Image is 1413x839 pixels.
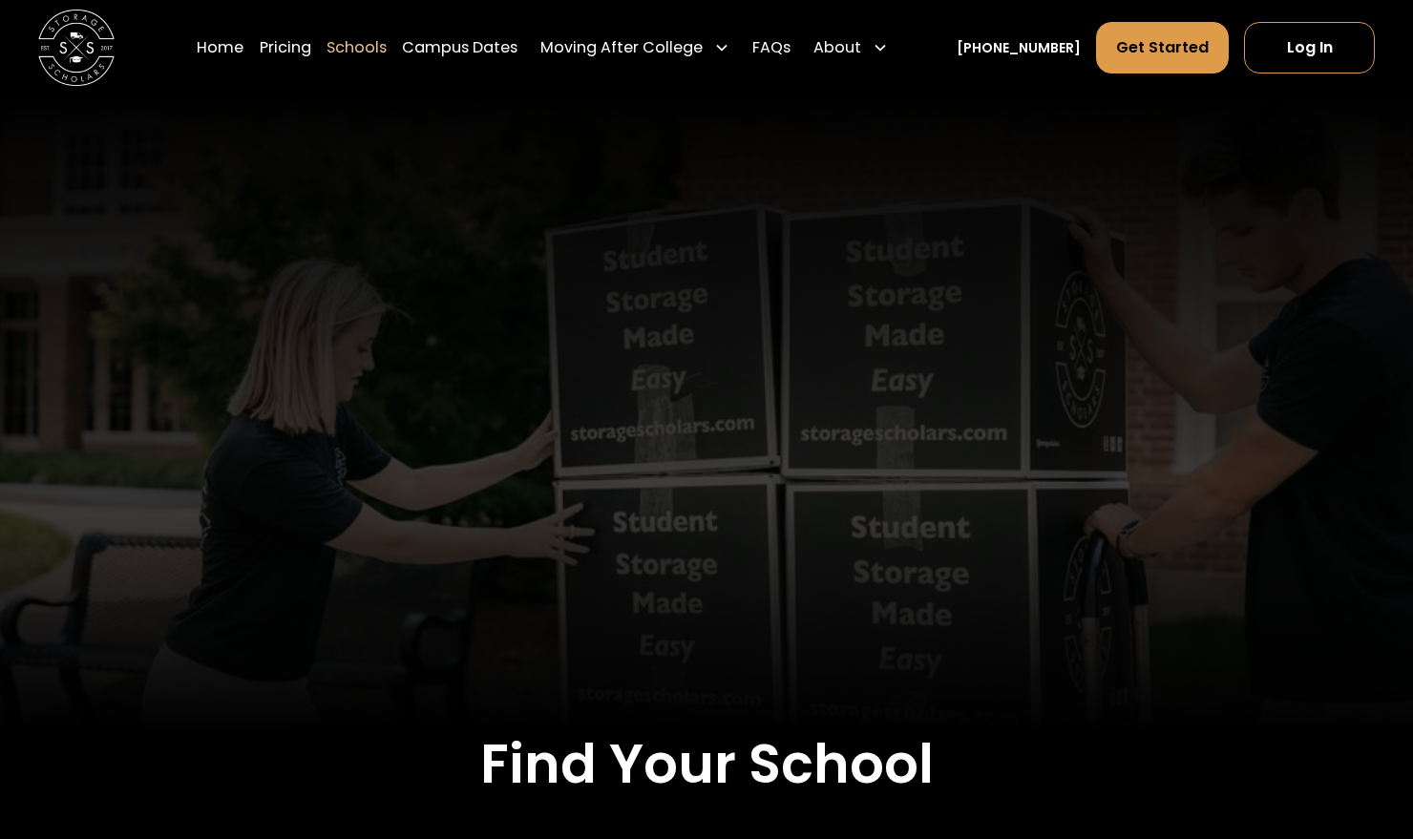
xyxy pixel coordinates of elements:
[38,10,115,86] a: home
[38,732,1375,796] h2: Find Your School
[752,21,791,74] a: FAQs
[38,10,115,86] img: Storage Scholars main logo
[1244,22,1374,73] a: Log In
[533,21,737,74] div: Moving After College
[327,21,387,74] a: Schools
[1096,22,1229,73] a: Get Started
[957,38,1081,58] a: [PHONE_NUMBER]
[260,21,311,74] a: Pricing
[540,36,703,59] div: Moving After College
[197,21,243,74] a: Home
[806,21,896,74] div: About
[402,21,517,74] a: Campus Dates
[813,36,861,59] div: About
